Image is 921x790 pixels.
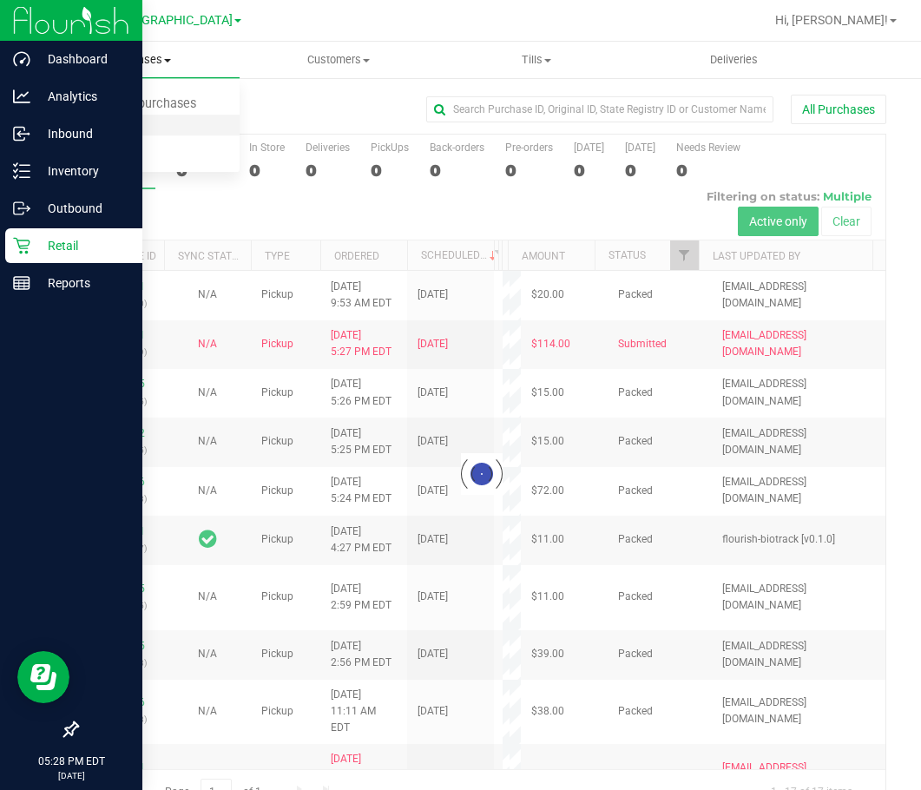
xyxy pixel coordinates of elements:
p: Analytics [30,86,135,107]
span: Deliveries [687,52,781,68]
inline-svg: Analytics [13,88,30,105]
inline-svg: Reports [13,274,30,292]
p: Reports [30,273,135,293]
inline-svg: Dashboard [13,50,30,68]
span: Customers [240,52,437,68]
span: Tills [438,52,635,68]
p: Dashboard [30,49,135,69]
iframe: Resource center [17,651,69,703]
button: All Purchases [791,95,886,124]
a: Customers [240,42,437,78]
p: Outbound [30,198,135,219]
inline-svg: Retail [13,237,30,254]
inline-svg: Outbound [13,200,30,217]
span: [GEOGRAPHIC_DATA] [114,13,233,28]
a: Deliveries [635,42,833,78]
p: 05:28 PM EDT [8,754,135,769]
span: Hi, [PERSON_NAME]! [775,13,888,27]
p: Inbound [30,123,135,144]
a: Tills [437,42,635,78]
p: [DATE] [8,769,135,782]
inline-svg: Inventory [13,162,30,180]
input: Search Purchase ID, Original ID, State Registry ID or Customer Name... [426,96,773,122]
inline-svg: Inbound [13,125,30,142]
p: Retail [30,235,135,256]
p: Inventory [30,161,135,181]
